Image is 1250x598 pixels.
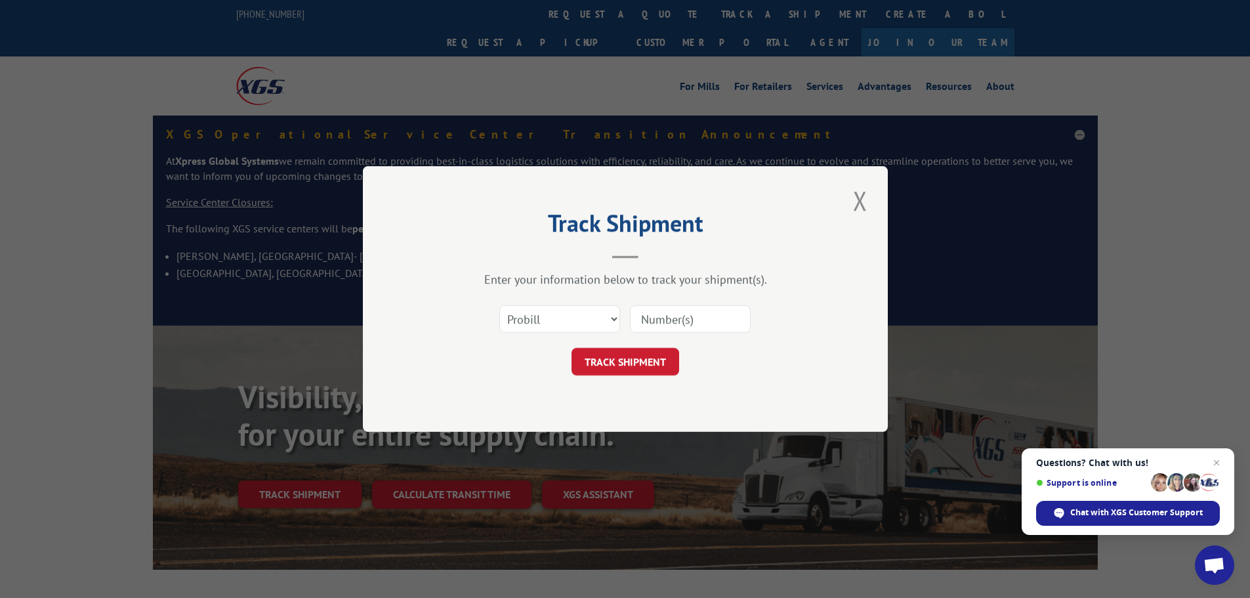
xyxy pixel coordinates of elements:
[1195,545,1234,585] a: Open chat
[1070,507,1203,519] span: Chat with XGS Customer Support
[849,182,871,219] button: Close modal
[1036,501,1220,526] span: Chat with XGS Customer Support
[572,348,679,375] button: TRACK SHIPMENT
[428,214,822,239] h2: Track Shipment
[428,272,822,287] div: Enter your information below to track your shipment(s).
[1036,478,1146,488] span: Support is online
[1036,458,1220,468] span: Questions? Chat with us!
[630,305,751,333] input: Number(s)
